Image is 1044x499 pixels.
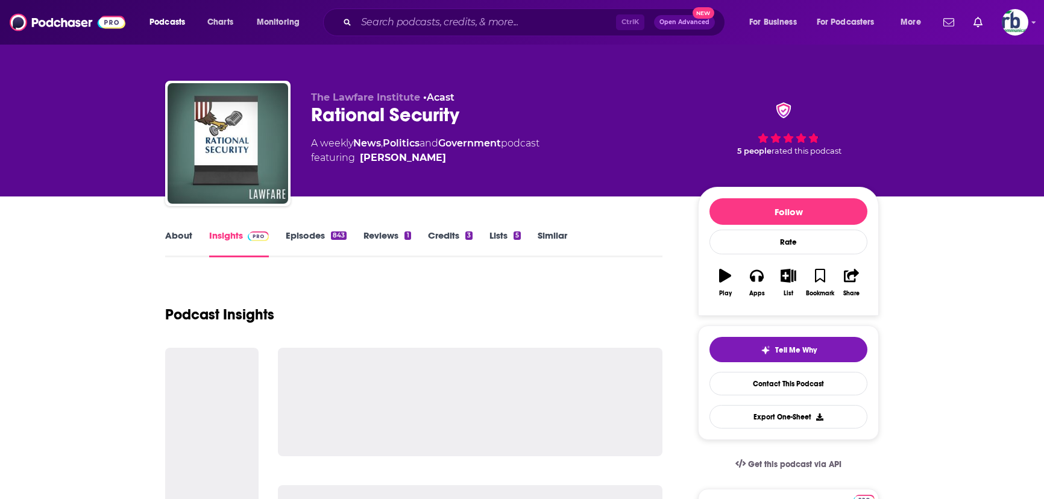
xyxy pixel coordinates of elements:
div: Play [719,290,732,297]
span: For Business [749,14,797,31]
span: and [420,137,438,149]
a: Government [438,137,501,149]
div: 3 [465,231,473,240]
span: Charts [207,14,233,31]
button: Follow [709,198,867,225]
span: • [423,92,454,103]
div: Apps [749,290,765,297]
a: Charts [200,13,241,32]
span: 5 people [737,146,772,155]
span: More [901,14,921,31]
div: verified Badge 5 peoplerated this podcast [698,92,879,166]
a: Lists5 [489,230,521,257]
span: Get this podcast via API [748,459,841,469]
div: 5 [514,231,521,240]
a: Shane Harris [360,151,446,165]
div: A weekly podcast [311,136,539,165]
a: Acast [427,92,454,103]
span: rated this podcast [772,146,841,155]
button: open menu [141,13,201,32]
span: New [693,7,714,19]
button: Apps [741,261,772,304]
span: featuring [311,151,539,165]
a: News [353,137,381,149]
button: open menu [892,13,936,32]
a: InsightsPodchaser Pro [209,230,269,257]
span: Podcasts [149,14,185,31]
span: Tell Me Why [775,345,817,355]
div: 1 [404,231,410,240]
a: Show notifications dropdown [939,12,959,33]
span: The Lawfare Institute [311,92,420,103]
span: For Podcasters [817,14,875,31]
img: Podchaser - Follow, Share and Rate Podcasts [10,11,125,34]
button: Bookmark [804,261,835,304]
a: Reviews1 [363,230,410,257]
a: Contact This Podcast [709,372,867,395]
img: tell me why sparkle [761,345,770,355]
span: Logged in as johannarb [1002,9,1028,36]
button: open menu [741,13,812,32]
div: Share [843,290,860,297]
button: tell me why sparkleTell Me Why [709,337,867,362]
span: Open Advanced [659,19,709,25]
img: User Profile [1002,9,1028,36]
button: List [773,261,804,304]
button: Show profile menu [1002,9,1028,36]
a: Similar [538,230,567,257]
a: About [165,230,192,257]
button: open menu [809,13,892,32]
img: Podchaser Pro [248,231,269,241]
div: List [784,290,793,297]
button: Open AdvancedNew [654,15,715,30]
span: , [381,137,383,149]
button: Export One-Sheet [709,405,867,428]
a: Credits3 [428,230,473,257]
div: Bookmark [806,290,834,297]
a: Politics [383,137,420,149]
button: Play [709,261,741,304]
img: verified Badge [772,102,795,118]
a: Episodes843 [286,230,347,257]
a: Show notifications dropdown [969,12,987,33]
button: Share [836,261,867,304]
h1: Podcast Insights [165,306,274,324]
button: open menu [248,13,315,32]
span: Ctrl K [616,14,644,30]
div: Search podcasts, credits, & more... [335,8,737,36]
span: Monitoring [257,14,300,31]
a: Get this podcast via API [726,450,851,479]
div: 843 [331,231,347,240]
div: Rate [709,230,867,254]
img: Rational Security [168,83,288,204]
input: Search podcasts, credits, & more... [356,13,616,32]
